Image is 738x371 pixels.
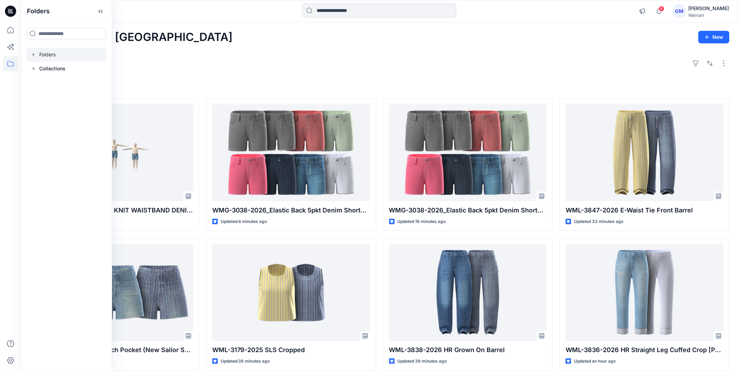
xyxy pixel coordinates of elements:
[35,104,193,201] a: HQ021223_GV_PLUS_WN KNIT WAISTBAND DENIM SHORT
[566,345,724,355] p: WML-3836-2026 HR Straight Leg Cuffed Crop [PERSON_NAME]
[389,345,547,355] p: WML-3838-2026 HR Grown On Barrel
[221,358,270,365] p: Updated 38 minutes ago
[35,205,193,215] p: HQ021223_GV_PLUS_WN KNIT WAISTBAND DENIM SHORT
[29,83,730,91] h4: Styles
[566,205,724,215] p: WML-3847-2026 E-Waist Tie Front Barrel
[398,218,446,225] p: Updated 19 minutes ago
[389,244,547,341] a: WML-3838-2026 HR Grown On Barrel
[221,218,267,225] p: Updated 4 minutes ago
[389,205,547,215] p: WMG-3038-2026_Elastic Back 5pkt Denim Shorts 3 Inseam
[29,31,233,44] h2: Welcome back, [GEOGRAPHIC_DATA]
[212,244,370,341] a: WML-3179-2025 SLS Cropped
[212,104,370,201] a: WMG-3038-2026_Elastic Back 5pkt Denim Shorts 3 Inseam - Cost Opt
[212,205,370,215] p: WMG-3038-2026_Elastic Back 5pkt Denim Shorts 3 Inseam - Cost Opt
[398,358,447,365] p: Updated 39 minutes ago
[673,5,686,17] div: GM
[35,345,193,355] p: WML-3844-2026 HR Patch Pocket (New Sailor Short)
[39,64,65,73] p: Collections
[35,244,193,341] a: WML-3844-2026 HR Patch Pocket (New Sailor Short)
[689,13,729,18] div: Walmart
[689,4,729,13] div: [PERSON_NAME]
[212,345,370,355] p: WML-3179-2025 SLS Cropped
[566,104,724,201] a: WML-3847-2026 E-Waist Tie Front Barrel
[574,218,623,225] p: Updated 33 minutes ago
[574,358,616,365] p: Updated an hour ago
[698,31,730,43] button: New
[659,6,664,12] span: 9
[566,244,724,341] a: WML-3836-2026 HR Straight Leg Cuffed Crop Jean
[389,104,547,201] a: WMG-3038-2026_Elastic Back 5pkt Denim Shorts 3 Inseam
